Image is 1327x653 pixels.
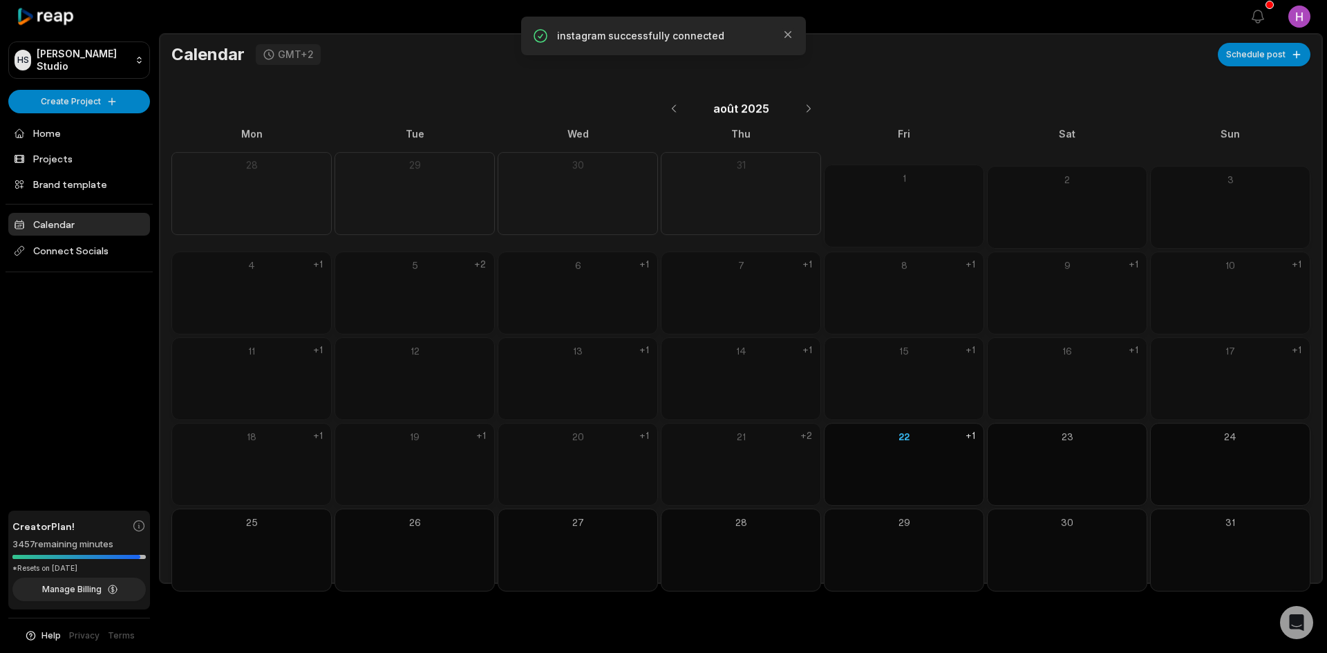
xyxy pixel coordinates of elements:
[171,126,332,141] div: Mon
[41,630,61,642] span: Help
[667,343,815,358] div: 14
[12,519,75,533] span: Creator Plan!
[12,538,146,551] div: 3457 remaining minutes
[1150,126,1310,141] div: Sun
[1280,606,1313,639] div: Open Intercom Messenger
[8,238,150,263] span: Connect Socials
[171,44,245,65] h1: Calendar
[8,173,150,196] a: Brand template
[504,343,652,358] div: 13
[178,343,326,358] div: 11
[335,126,495,141] div: Tue
[504,158,652,172] div: 30
[8,213,150,236] a: Calendar
[8,147,150,170] a: Projects
[341,429,489,444] div: 19
[37,48,129,73] p: [PERSON_NAME] Studio
[993,429,1141,444] div: 23
[498,126,658,141] div: Wed
[830,343,978,358] div: 15
[830,429,978,444] div: 22
[667,258,815,272] div: 7
[504,429,652,444] div: 20
[341,158,489,172] div: 29
[108,630,135,642] a: Terms
[341,343,489,358] div: 12
[12,578,146,601] button: Manage Billing
[278,48,314,61] div: GMT+2
[713,100,769,117] span: août 2025
[8,122,150,144] a: Home
[341,258,489,272] div: 5
[12,563,146,574] div: *Resets on [DATE]
[557,29,770,43] p: instagram successfully connected
[178,429,326,444] div: 18
[15,50,31,70] div: HS
[504,258,652,272] div: 6
[830,171,978,185] div: 1
[8,90,150,113] button: Create Project
[830,258,978,272] div: 8
[993,258,1141,272] div: 9
[993,343,1141,358] div: 16
[667,429,815,444] div: 21
[993,172,1141,187] div: 2
[178,258,326,272] div: 4
[987,126,1147,141] div: Sat
[667,158,815,172] div: 31
[24,630,61,642] button: Help
[1156,258,1304,272] div: 10
[1156,343,1304,358] div: 17
[1218,43,1310,66] button: Schedule post
[661,126,821,141] div: Thu
[824,126,984,141] div: Fri
[69,630,100,642] a: Privacy
[178,158,326,172] div: 28
[1156,172,1304,187] div: 3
